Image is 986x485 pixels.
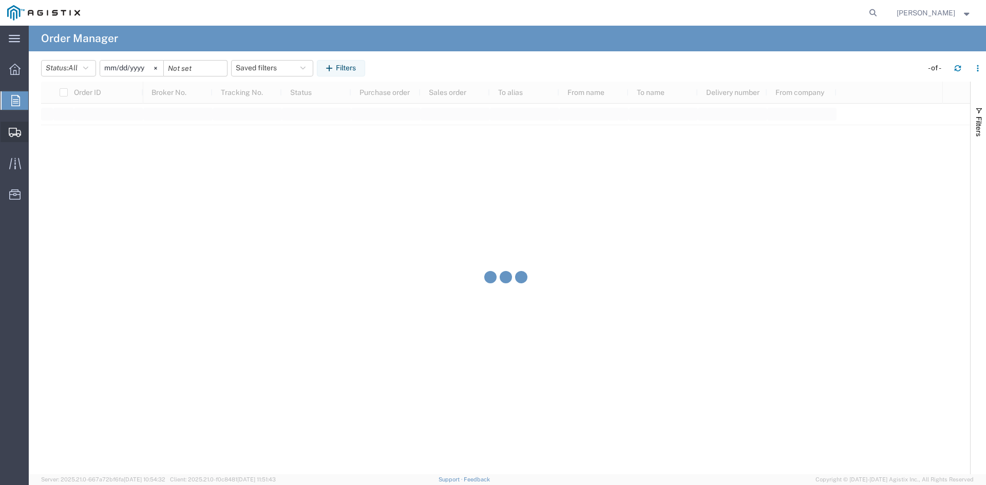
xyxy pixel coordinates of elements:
[237,476,276,482] span: [DATE] 11:51:43
[464,476,490,482] a: Feedback
[897,7,955,18] span: Elaina Navarro
[231,60,313,76] button: Saved filters
[41,476,165,482] span: Server: 2025.21.0-667a72bf6fa
[124,476,165,482] span: [DATE] 10:54:32
[164,61,227,76] input: Not set
[41,60,96,76] button: Status:All
[896,7,972,19] button: [PERSON_NAME]
[170,476,276,482] span: Client: 2025.21.0-f0c8481
[928,63,946,73] div: - of -
[975,117,983,137] span: Filters
[816,475,974,484] span: Copyright © [DATE]-[DATE] Agistix Inc., All Rights Reserved
[100,61,163,76] input: Not set
[41,26,118,51] h4: Order Manager
[7,5,80,21] img: logo
[439,476,464,482] a: Support
[68,64,78,72] span: All
[317,60,365,76] button: Filters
